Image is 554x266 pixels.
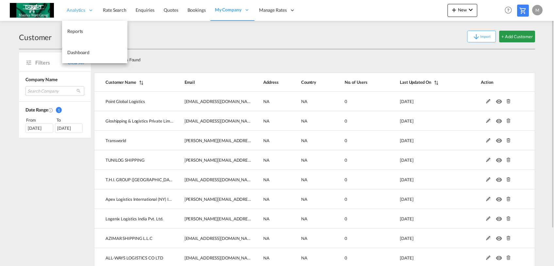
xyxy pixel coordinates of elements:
[496,254,504,259] md-icon: icon-eye
[290,111,328,131] td: NA
[496,215,504,219] md-icon: icon-eye
[301,138,307,143] span: NA
[106,216,163,221] span: Logenix Logistics India Pvt. Ltd.
[383,229,464,248] td: 2025-09-18
[94,150,173,170] td: TUNILOG SHIPPING
[400,99,413,104] span: [DATE]
[345,197,347,202] span: 0
[383,92,464,111] td: 2025-09-24
[94,189,173,209] td: Apex Logistics International (NY) Inc.
[503,5,517,16] div: Help
[136,7,155,13] span: Enquiries
[301,177,307,182] span: NA
[345,99,347,104] span: 0
[185,216,288,221] span: [PERSON_NAME][EMAIL_ADDRESS][DOMAIN_NAME]
[215,7,241,13] span: My Company
[185,255,255,260] span: [EMAIL_ADDRESS][DOMAIN_NAME]
[345,118,347,124] span: 0
[94,209,173,229] td: Logenix Logistics India Pvt. Ltd.
[383,209,464,229] td: 2025-09-18
[67,28,83,34] span: Reports
[25,123,53,133] div: [DATE]
[94,111,173,131] td: Gloshipping & Logistics Private Limited
[328,189,383,209] td: 0
[400,216,413,221] span: [DATE]
[301,236,307,241] span: NA
[185,197,288,202] span: [PERSON_NAME][EMAIL_ADDRESS][DOMAIN_NAME]
[496,97,504,102] md-icon: icon-eye
[328,111,383,131] td: 0
[464,73,535,92] th: Action
[328,73,383,92] th: No. of Users
[345,216,347,221] span: 0
[252,131,290,150] td: NA
[252,150,290,170] td: NA
[301,216,307,221] span: NA
[290,92,328,111] td: NA
[328,131,383,150] td: 0
[263,177,269,182] span: NA
[55,123,83,133] div: [DATE]
[252,229,290,248] td: NA
[263,157,269,163] span: NA
[290,73,328,92] th: Country
[25,77,57,82] span: Company Name
[383,73,464,92] th: Last Updated On
[400,118,413,124] span: [DATE]
[252,92,290,111] td: NA
[328,170,383,189] td: 0
[173,92,253,111] td: gstanke@pointgl.com
[301,197,307,202] span: NA
[263,99,269,104] span: NA
[103,7,126,13] span: Rate Search
[496,117,504,122] md-icon: icon-eye
[252,189,290,209] td: NA
[187,7,206,13] span: Bookings
[94,73,173,92] th: Customer Name
[496,195,504,200] md-icon: icon-eye
[173,131,253,150] td: jagdeep.kanda@Transworld.com
[263,118,269,124] span: NA
[301,118,307,124] span: NA
[106,197,173,202] span: Apex Logistics International (NY) Inc.
[106,236,153,241] span: AZIMAR SHIPPING L.L.C
[496,234,504,239] md-icon: icon-eye
[25,117,54,123] div: From
[383,170,464,189] td: 2025-09-19
[532,5,543,15] div: M
[185,177,255,182] span: [EMAIL_ADDRESS][DOMAIN_NAME]
[290,150,328,170] td: NA
[173,170,253,189] td: Dolwitthaya@t3ex-thi.com
[25,107,48,112] span: Date Range
[94,170,173,189] td: T.H.I. GROUP (BANGKOK) CO., LTD.
[173,229,253,248] td: cs8dxb@azimarshipping.com
[263,255,269,260] span: NA
[164,7,178,13] span: Quotes
[383,189,464,209] td: 2025-09-18
[252,209,290,229] td: NA
[94,131,173,150] td: Transworld
[252,170,290,189] td: NA
[467,31,496,42] button: icon-arrow-downImport
[97,52,489,65] div: 357 Customers Found
[106,157,144,163] span: TUNILOG SHIPPING
[290,131,328,150] td: NA
[263,197,269,202] span: NA
[345,177,347,182] span: 0
[400,236,413,241] span: [DATE]
[345,157,347,163] span: 0
[173,111,253,131] td: sales.mlr@gloshipping.com
[301,255,307,260] span: NA
[185,99,255,104] span: [EMAIL_ADDRESS][DOMAIN_NAME]
[301,99,307,104] span: NA
[106,177,196,182] span: T.H.I. GROUP ([GEOGRAPHIC_DATA]) CO., LTD.
[400,255,413,260] span: [DATE]
[301,157,307,163] span: NA
[290,229,328,248] td: NA
[499,31,535,42] button: + Add Customer
[450,6,458,14] md-icon: icon-plus 400-fg
[328,92,383,111] td: 0
[290,209,328,229] td: NA
[496,176,504,180] md-icon: icon-eye
[328,229,383,248] td: 0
